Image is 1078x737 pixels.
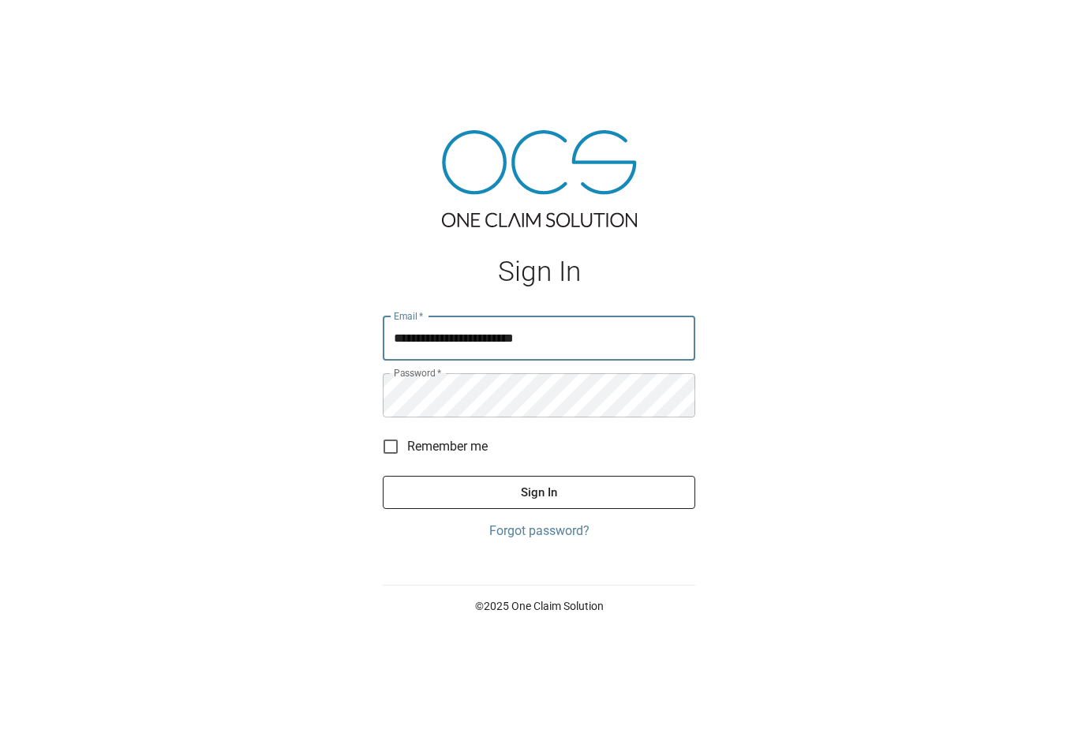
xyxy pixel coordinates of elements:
[383,256,695,288] h1: Sign In
[383,522,695,541] a: Forgot password?
[442,130,637,227] img: ocs-logo-tra.png
[394,309,424,323] label: Email
[383,476,695,509] button: Sign In
[394,366,441,380] label: Password
[19,9,82,41] img: ocs-logo-white-transparent.png
[383,598,695,614] p: © 2025 One Claim Solution
[407,437,488,456] span: Remember me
